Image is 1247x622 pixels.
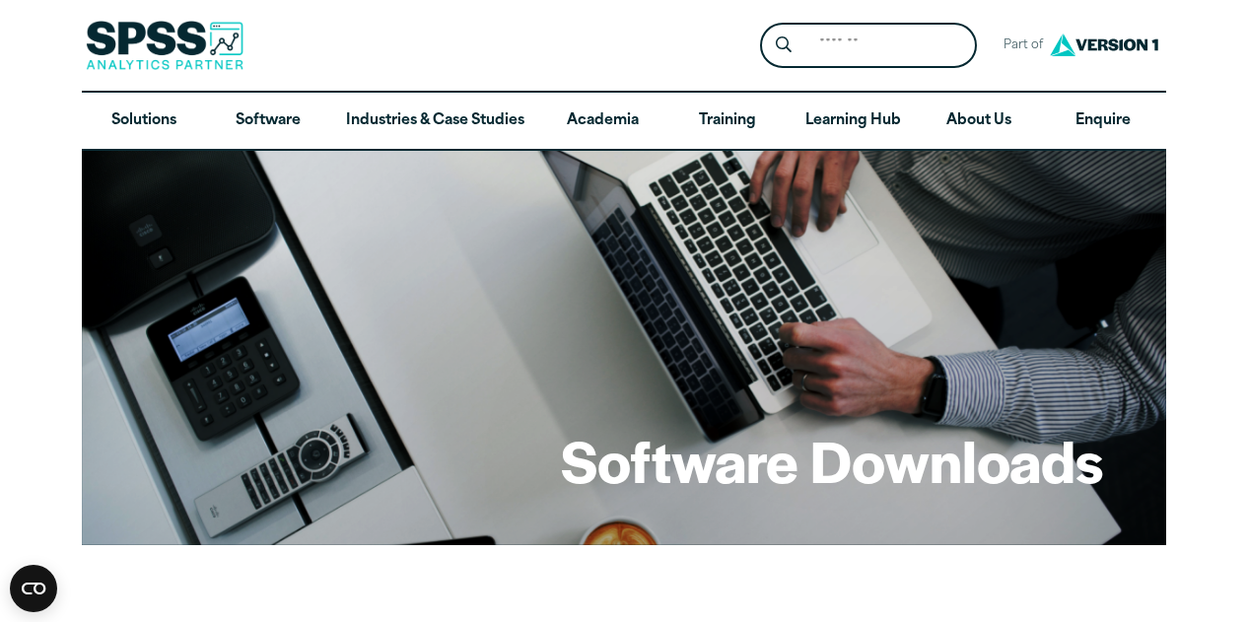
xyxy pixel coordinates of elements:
[917,93,1041,150] a: About Us
[760,23,977,69] form: Site Header Search Form
[993,32,1045,60] span: Part of
[776,36,792,53] svg: Search magnifying glass icon
[86,21,243,70] img: SPSS Analytics Partner
[10,565,57,612] button: Open CMP widget
[82,93,1166,150] nav: Desktop version of site main menu
[82,93,206,150] a: Solutions
[664,93,789,150] a: Training
[765,28,801,64] button: Search magnifying glass icon
[540,93,664,150] a: Academia
[1045,27,1163,63] img: Version1 Logo
[1041,93,1165,150] a: Enquire
[790,93,917,150] a: Learning Hub
[330,93,540,150] a: Industries & Case Studies
[561,422,1103,499] h1: Software Downloads
[206,93,330,150] a: Software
